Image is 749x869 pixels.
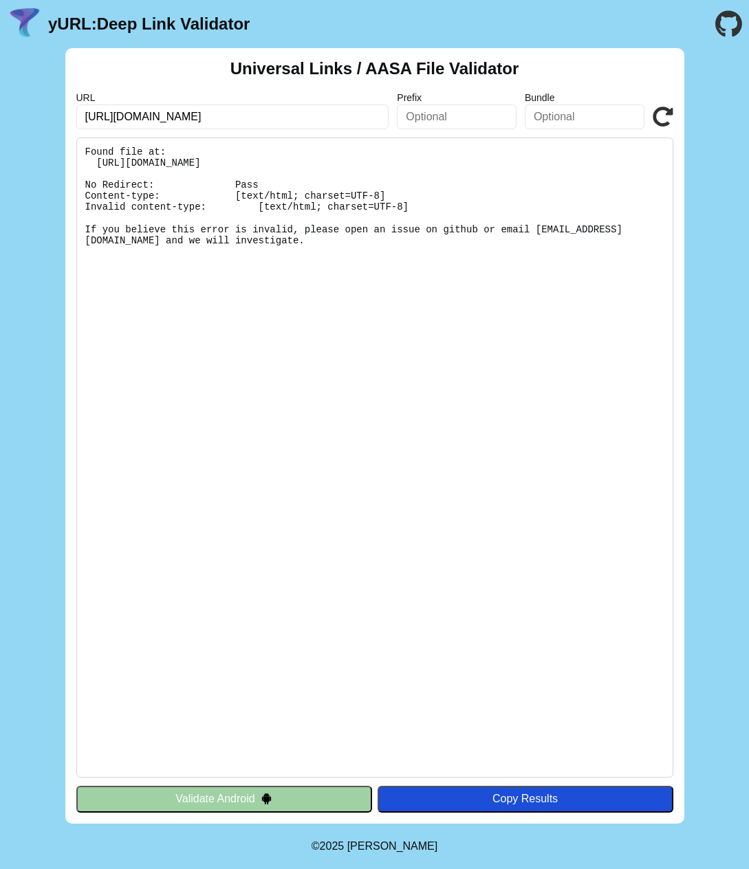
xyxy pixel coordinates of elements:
[7,6,43,42] img: yURL Logo
[76,92,389,103] label: URL
[397,104,517,129] input: Optional
[397,92,517,103] label: Prefix
[384,793,666,805] div: Copy Results
[525,104,644,129] input: Optional
[378,786,673,812] button: Copy Results
[48,14,250,34] a: yURL:Deep Link Validator
[261,793,272,804] img: droidIcon.svg
[230,59,519,78] h2: Universal Links / AASA File Validator
[76,104,389,129] input: Required
[525,92,644,103] label: Bundle
[347,840,438,852] a: Michael Ibragimchayev's Personal Site
[312,824,437,869] footer: ©
[320,840,345,852] span: 2025
[76,137,673,778] pre: Found file at: [URL][DOMAIN_NAME] No Redirect: Pass Content-type: [text/html; charset=UTF-8] Inva...
[76,786,372,812] button: Validate Android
